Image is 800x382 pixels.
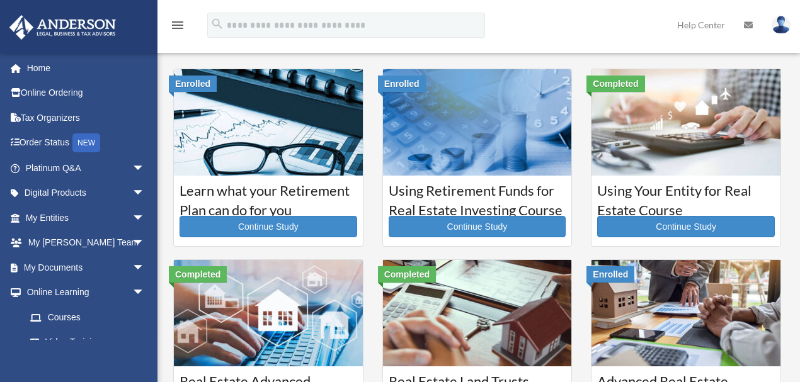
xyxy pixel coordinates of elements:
[9,280,164,305] a: Online Learningarrow_drop_down
[180,181,357,213] h3: Learn what your Retirement Plan can do for you
[389,181,566,213] h3: Using Retirement Funds for Real Estate Investing Course
[18,330,164,355] a: Video Training
[132,155,157,181] span: arrow_drop_down
[597,216,775,237] a: Continue Study
[9,181,164,206] a: Digital Productsarrow_drop_down
[586,266,634,283] div: Enrolled
[9,130,164,156] a: Order StatusNEW
[180,216,357,237] a: Continue Study
[132,181,157,206] span: arrow_drop_down
[6,15,120,40] img: Anderson Advisors Platinum Portal
[18,305,157,330] a: Courses
[9,255,164,280] a: My Documentsarrow_drop_down
[586,76,644,92] div: Completed
[132,205,157,231] span: arrow_drop_down
[9,105,164,130] a: Tax Organizers
[132,255,157,281] span: arrow_drop_down
[772,16,791,34] img: User Pic
[597,181,775,213] h3: Using Your Entity for Real Estate Course
[389,216,566,237] a: Continue Study
[378,266,436,283] div: Completed
[9,205,164,230] a: My Entitiesarrow_drop_down
[378,76,426,92] div: Enrolled
[72,133,100,152] div: NEW
[170,18,185,33] i: menu
[9,55,164,81] a: Home
[9,155,164,181] a: Platinum Q&Aarrow_drop_down
[9,230,164,256] a: My [PERSON_NAME] Teamarrow_drop_down
[132,230,157,256] span: arrow_drop_down
[170,22,185,33] a: menu
[9,81,164,106] a: Online Ordering
[210,17,224,31] i: search
[132,280,157,306] span: arrow_drop_down
[169,76,217,92] div: Enrolled
[169,266,227,283] div: Completed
